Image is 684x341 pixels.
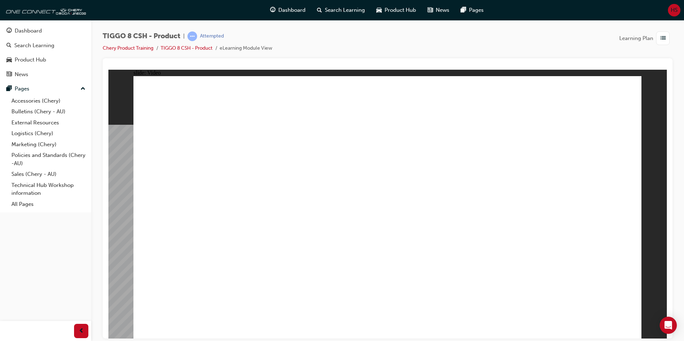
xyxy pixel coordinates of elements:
[660,34,666,43] span: list-icon
[200,33,224,40] div: Attempted
[325,6,365,14] span: Search Learning
[619,34,653,43] span: Learning Plan
[619,31,673,45] button: Learning Plan
[317,6,322,15] span: search-icon
[264,3,311,18] a: guage-iconDashboard
[3,53,88,66] a: Product Hub
[187,31,197,41] span: learningRecordVerb_ATTEMPT-icon
[6,57,12,63] span: car-icon
[461,6,466,15] span: pages-icon
[376,6,382,15] span: car-icon
[14,41,54,50] div: Search Learning
[9,139,88,150] a: Marketing (Chery)
[15,85,29,93] div: Pages
[436,6,449,14] span: News
[15,56,46,64] div: Product Hub
[3,39,88,52] a: Search Learning
[103,32,180,40] span: TIGGO 8 CSH - Product
[9,117,88,128] a: External Resources
[270,6,275,15] span: guage-icon
[6,28,12,34] span: guage-icon
[161,45,212,51] a: TIGGO 8 CSH - Product
[455,3,489,18] a: pages-iconPages
[6,43,11,49] span: search-icon
[3,23,88,82] button: DashboardSearch LearningProduct HubNews
[385,6,416,14] span: Product Hub
[15,27,42,35] div: Dashboard
[9,150,88,169] a: Policies and Standards (Chery -AU)
[660,317,677,334] div: Open Intercom Messenger
[278,6,306,14] span: Dashboard
[9,169,88,180] a: Sales (Chery - AU)
[427,6,433,15] span: news-icon
[3,82,88,95] button: Pages
[3,24,88,38] a: Dashboard
[3,68,88,81] a: News
[103,45,153,51] a: Chery Product Training
[183,32,185,40] span: |
[9,199,88,210] a: All Pages
[9,106,88,117] a: Bulletins (Chery - AU)
[9,180,88,199] a: Technical Hub Workshop information
[4,3,86,17] img: oneconnect
[668,4,680,16] button: HS
[671,6,678,14] span: HS
[79,327,84,336] span: prev-icon
[6,71,12,78] span: news-icon
[9,95,88,107] a: Accessories (Chery)
[371,3,422,18] a: car-iconProduct Hub
[80,84,85,94] span: up-icon
[9,128,88,139] a: Logistics (Chery)
[220,44,272,53] li: eLearning Module View
[15,70,28,79] div: News
[469,6,484,14] span: Pages
[6,86,12,92] span: pages-icon
[422,3,455,18] a: news-iconNews
[311,3,371,18] a: search-iconSearch Learning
